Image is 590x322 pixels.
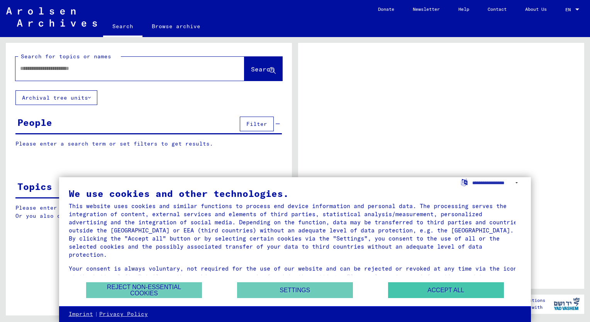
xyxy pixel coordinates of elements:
span: EN [565,7,574,12]
div: We use cookies and other technologies. [69,189,521,198]
button: Filter [240,117,274,131]
button: Reject non-essential cookies [86,282,202,298]
button: Archival tree units [15,90,97,105]
mat-label: Search for topics or names [21,53,111,60]
div: Topics [17,180,52,193]
p: Please enter a search term or set filters to get results. Or you also can browse the manually. [15,204,282,220]
span: Filter [246,120,267,127]
a: Search [103,17,142,37]
span: Search [251,65,274,73]
a: Browse archive [142,17,210,36]
a: Privacy Policy [99,310,148,318]
a: Imprint [69,310,93,318]
div: People [17,115,52,129]
div: This website uses cookies and similar functions to process end device information and personal da... [69,202,521,259]
button: Accept all [388,282,504,298]
button: Settings [237,282,353,298]
img: Arolsen_neg.svg [6,7,97,27]
img: yv_logo.png [552,294,581,314]
p: Please enter a search term or set filters to get results. [15,140,282,148]
div: Your consent is always voluntary, not required for the use of our website and can be rejected or ... [69,264,521,289]
button: Search [244,57,282,81]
